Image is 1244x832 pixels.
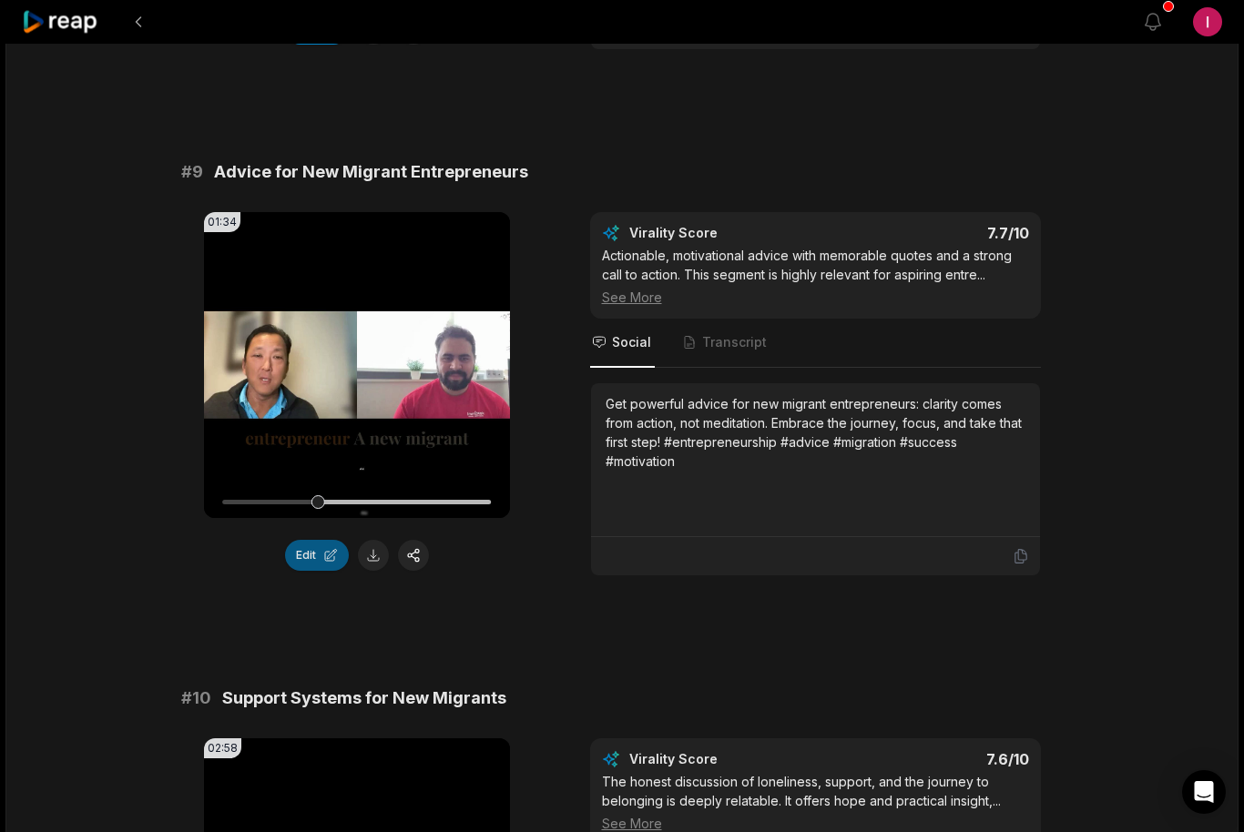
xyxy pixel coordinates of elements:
[602,246,1029,307] div: Actionable, motivational advice with memorable quotes and a strong call to action. This segment i...
[629,224,825,242] div: Virality Score
[606,394,1025,471] div: Get powerful advice for new migrant entrepreneurs: clarity comes from action, not meditation. Emb...
[590,319,1041,368] nav: Tabs
[181,159,203,185] span: # 9
[833,750,1029,768] div: 7.6 /10
[204,212,510,518] video: Your browser does not support mp4 format.
[285,540,349,571] button: Edit
[214,159,528,185] span: Advice for New Migrant Entrepreneurs
[602,288,1029,307] div: See More
[612,333,651,351] span: Social
[629,750,825,768] div: Virality Score
[833,224,1029,242] div: 7.7 /10
[702,333,767,351] span: Transcript
[222,685,506,711] span: Support Systems for New Migrants
[1182,770,1226,814] div: Open Intercom Messenger
[181,685,211,711] span: # 10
